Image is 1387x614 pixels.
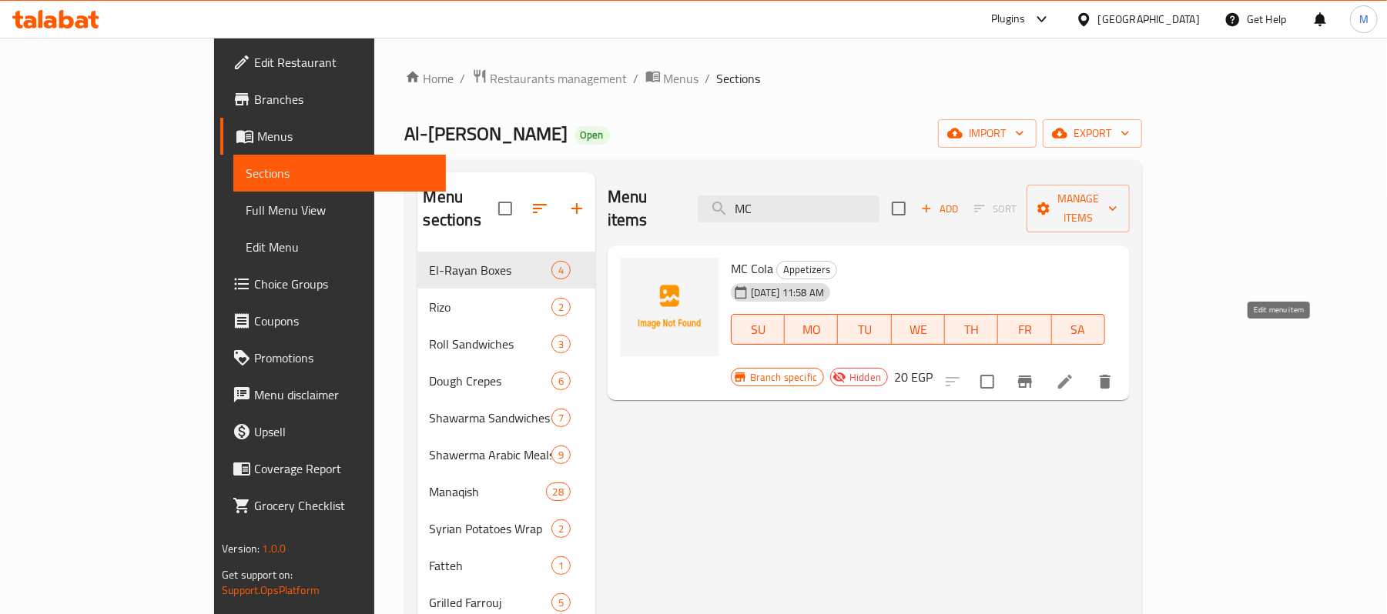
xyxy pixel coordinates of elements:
[417,547,595,584] div: Fatteh1
[575,128,610,142] span: Open
[991,10,1025,28] div: Plugins
[220,339,446,376] a: Promotions
[558,190,595,227] button: Add section
[263,539,286,559] span: 1.0.0
[430,335,551,353] span: Roll Sandwiches
[254,496,434,515] span: Grocery Checklist
[430,556,551,575] span: Fatteh
[843,370,887,385] span: Hidden
[1007,363,1044,400] button: Branch-specific-item
[430,298,551,316] span: Rizo
[220,450,446,487] a: Coverage Report
[430,409,551,427] span: Shawarma Sandwiches
[417,399,595,436] div: Shawarma Sandwiches7
[552,448,570,462] span: 9
[898,319,939,341] span: WE
[1004,319,1045,341] span: FR
[698,195,879,222] input: search
[551,261,571,279] div: items
[1027,185,1130,232] button: Manage items
[430,261,551,279] span: El-Rayan Boxes
[254,349,434,367] span: Promotions
[551,335,571,353] div: items
[717,69,761,88] span: Sections
[1087,363,1124,400] button: delete
[551,445,571,464] div: items
[472,68,628,88] a: Restaurants management
[430,593,551,612] span: Grilled Farrouj
[254,312,434,330] span: Coupons
[664,69,699,88] span: Menus
[246,164,434,182] span: Sections
[254,90,434,108] span: Branches
[1058,319,1099,341] span: SA
[776,261,837,279] div: Appetizers
[1359,11,1369,28] span: M
[491,69,628,88] span: Restaurants management
[731,314,785,345] button: SU
[233,155,446,192] a: Sections
[634,69,639,88] li: /
[461,69,466,88] li: /
[608,185,679,232] h2: Menu items
[222,565,293,585] span: Get support on:
[246,238,434,256] span: Edit Menu
[945,314,998,345] button: TH
[521,190,558,227] span: Sort sections
[552,263,570,278] span: 4
[233,192,446,229] a: Full Menu View
[738,319,779,341] span: SU
[552,596,570,610] span: 5
[220,81,446,118] a: Branches
[883,192,915,225] span: Select section
[551,409,571,427] div: items
[951,319,992,341] span: TH
[731,257,773,280] span: MC Cola
[254,459,434,478] span: Coverage Report
[998,314,1051,345] button: FR
[220,118,446,155] a: Menus
[547,485,570,499] span: 28
[791,319,832,341] span: MO
[254,385,434,404] span: Menu disclaimer
[220,302,446,339] a: Coupons
[892,314,945,345] button: WE
[222,580,320,600] a: Support.OpsPlatform
[220,265,446,302] a: Choice Groups
[546,482,571,501] div: items
[552,300,570,315] span: 2
[220,44,446,81] a: Edit Restaurant
[552,411,570,425] span: 7
[915,197,964,221] button: Add
[552,374,570,389] span: 6
[894,366,933,388] h6: 20 EGP
[551,372,571,390] div: items
[551,556,571,575] div: items
[417,362,595,399] div: Dough Crepes6
[222,539,260,559] span: Version:
[417,252,595,289] div: El-Rayan Boxes4
[417,510,595,547] div: Syrian Potatoes Wrap2
[620,258,719,356] img: MC Cola
[254,422,434,441] span: Upsell
[424,185,498,232] h2: Menu sections
[489,192,521,225] span: Select all sections
[1055,124,1130,143] span: export
[430,372,551,390] div: Dough Crepes
[964,197,1027,221] span: Select section first
[551,593,571,612] div: items
[417,325,595,362] div: Roll Sandwiches3
[430,519,551,538] div: Syrian Potatoes Wrap
[417,289,595,325] div: Rizo2
[246,201,434,219] span: Full Menu View
[938,119,1037,148] button: import
[745,285,830,300] span: [DATE] 11:58 AM
[919,200,960,218] span: Add
[971,365,1003,398] span: Select to update
[575,126,610,145] div: Open
[1039,189,1117,228] span: Manage items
